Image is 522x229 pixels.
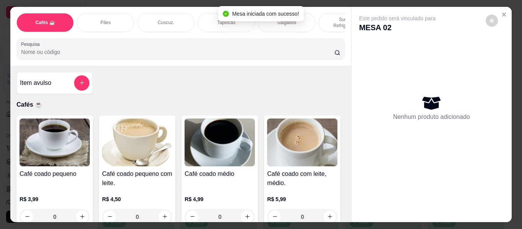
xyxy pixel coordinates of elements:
button: decrease-product-quantity [269,211,281,223]
img: product-image [185,119,255,166]
button: Close [498,8,510,21]
p: Sucos e Refrigerantes [325,16,369,29]
p: Salgados [277,19,296,26]
p: Tapiocas [217,19,235,26]
h4: Item avulso [20,78,51,88]
button: decrease-product-quantity [186,211,198,223]
label: Pesquisa [21,41,42,47]
h4: Café coado pequeno [19,169,90,179]
p: R$ 3,99 [19,195,90,203]
p: R$ 5,99 [267,195,337,203]
span: Mesa iniciada com sucesso! [232,11,299,17]
button: decrease-product-quantity [104,211,116,223]
button: increase-product-quantity [324,211,336,223]
img: product-image [102,119,172,166]
p: MESA 02 [359,22,436,33]
p: R$ 4,99 [185,195,255,203]
p: Cafés ☕ [16,100,345,109]
p: Pães [101,19,111,26]
h4: Café coado pequeno com leite. [102,169,172,188]
button: increase-product-quantity [76,211,88,223]
p: Nenhum produto adicionado [393,112,470,122]
span: check-circle [223,11,229,17]
button: decrease-product-quantity [21,211,33,223]
button: increase-product-quantity [241,211,253,223]
img: product-image [19,119,90,166]
p: Este pedido será vinculado para [359,15,436,22]
button: add-separate-item [74,75,89,91]
img: product-image [267,119,337,166]
button: increase-product-quantity [159,211,171,223]
input: Pesquisa [21,48,334,56]
h4: Café coado médio [185,169,255,179]
p: Cuscuz. [158,19,174,26]
p: Cafés ☕ [36,19,55,26]
p: R$ 4,50 [102,195,172,203]
h4: Café coado com leite, médio. [267,169,337,188]
button: decrease-product-quantity [486,15,498,27]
